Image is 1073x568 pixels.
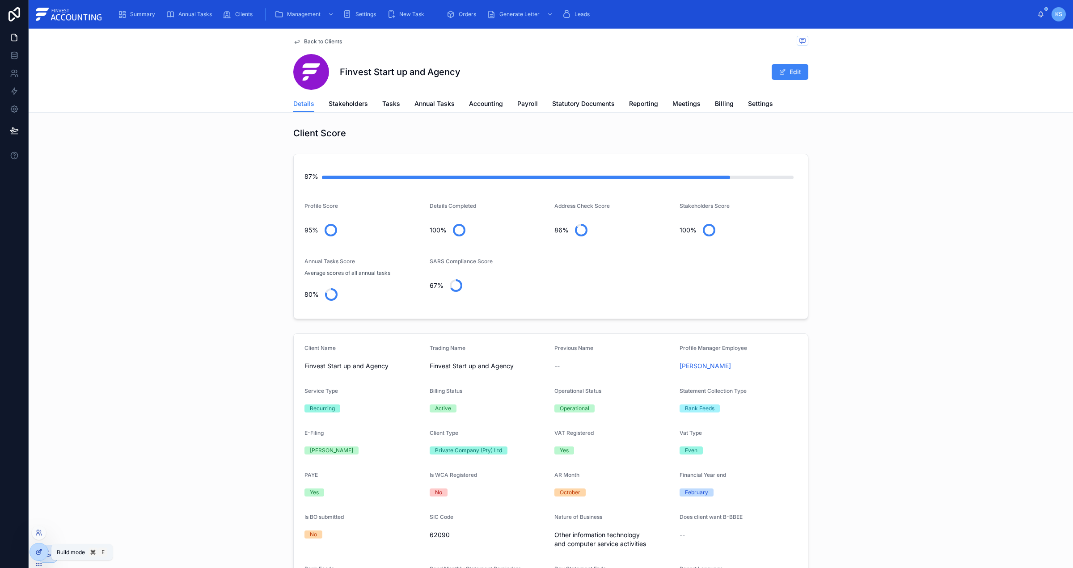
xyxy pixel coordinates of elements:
div: Operational [560,404,589,412]
span: Finvest Start up and Agency [430,362,548,370]
span: Payroll [517,99,538,108]
span: Nature of Business [554,513,602,520]
span: Address Check Score [554,202,610,209]
div: February [685,488,708,496]
span: Billing Status [430,387,462,394]
a: Annual Tasks [163,6,218,22]
a: Orders [444,6,482,22]
span: Average scores of all annual tasks [304,269,390,277]
span: Stakeholders [329,99,368,108]
span: VAT Registered [554,429,594,436]
span: Is WCA Registered [430,471,477,478]
span: Vat Type [680,429,702,436]
a: Management [272,6,338,22]
span: KS [1055,11,1062,18]
div: Private Company (Pty) Ltd [435,446,502,454]
span: Orders [459,11,476,18]
img: App logo [36,7,103,21]
span: Other information technology and computer service activities [554,530,672,548]
h1: Finvest Start up and Agency [340,66,460,78]
div: Recurring [310,404,335,412]
div: 95% [304,221,318,239]
button: Edit [772,64,808,80]
span: Settings [355,11,376,18]
a: Clients [220,6,259,22]
span: Annual Tasks Score [304,258,355,265]
span: Build mode [57,549,85,556]
div: 86% [554,221,569,239]
div: [PERSON_NAME] [310,446,353,454]
span: Previous Name [554,345,593,351]
span: Accounting [469,99,503,108]
span: Operational Status [554,387,601,394]
div: No [435,488,442,496]
div: Even [685,446,697,454]
span: Is BO submitted [304,513,344,520]
a: Settings [340,6,382,22]
a: Payroll [517,96,538,114]
div: October [560,488,580,496]
div: scrollable content [110,4,1037,24]
a: Statutory Documents [552,96,615,114]
div: Bank Feeds [685,404,714,412]
span: Client Type [430,429,458,436]
div: 67% [430,277,444,295]
span: Generate Letter [499,11,540,18]
span: Management [287,11,321,18]
a: Accounting [469,96,503,114]
a: Back to Clients [293,38,342,45]
span: Annual Tasks [414,99,455,108]
h1: Client Score [293,127,346,139]
span: PAYE [304,471,318,478]
span: Details [293,99,314,108]
a: Stakeholders [329,96,368,114]
span: Statement Collection Type [680,387,747,394]
span: AR Month [554,471,579,478]
span: Tasks [382,99,400,108]
span: Clients [235,11,253,18]
span: E-Filing [304,429,324,436]
a: Billing [715,96,734,114]
span: Financial Year end [680,471,726,478]
span: Does client want B-BBEE [680,513,743,520]
span: Back to Clients [304,38,342,45]
span: Meetings [672,99,701,108]
a: Leads [559,6,596,22]
div: Yes [310,488,319,496]
span: E [99,549,106,556]
a: Settings [748,96,773,114]
span: SIC Code [430,513,453,520]
span: Details Completed [430,202,476,209]
span: Service Type [304,387,338,394]
span: Profile Score [304,202,338,209]
span: -- [554,362,560,370]
span: 62090 [430,530,548,539]
span: SARS Compliance Score [430,258,493,265]
a: Generate Letter [484,6,558,22]
div: 100% [430,221,447,239]
span: Statutory Documents [552,99,615,108]
span: Annual Tasks [178,11,212,18]
span: Reporting [629,99,658,108]
div: 100% [680,221,697,239]
a: Tasks [382,96,400,114]
div: No [310,530,317,539]
div: Active [435,404,451,412]
a: Summary [115,6,161,22]
span: Leads [575,11,590,18]
a: Meetings [672,96,701,114]
span: New Task [399,11,424,18]
span: Client Name [304,345,336,351]
a: Reporting [629,96,658,114]
span: Settings [748,99,773,108]
a: Details [293,96,314,113]
span: -- [680,530,685,539]
a: [PERSON_NAME] [680,362,731,370]
div: 80% [304,286,319,303]
span: Profile Manager Employee [680,345,747,351]
div: 87% [304,168,318,185]
a: New Task [384,6,431,22]
span: Finvest Start up and Agency [304,362,422,370]
div: Yes [560,446,569,454]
